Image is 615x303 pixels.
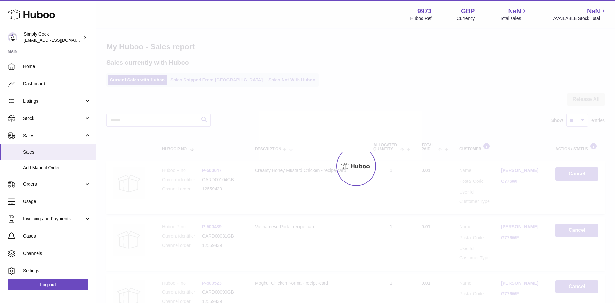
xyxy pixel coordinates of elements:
span: Home [23,63,91,70]
div: Simply Cook [24,31,81,43]
span: Cases [23,233,91,239]
span: Settings [23,268,91,274]
strong: GBP [461,7,475,15]
span: Sales [23,133,84,139]
span: Usage [23,198,91,205]
span: Orders [23,181,84,187]
span: Listings [23,98,84,104]
span: NaN [508,7,521,15]
span: Invoicing and Payments [23,216,84,222]
span: NaN [587,7,600,15]
span: AVAILABLE Stock Total [553,15,607,21]
span: Total sales [500,15,528,21]
span: Stock [23,115,84,122]
a: NaN Total sales [500,7,528,21]
a: Log out [8,279,88,290]
span: [EMAIL_ADDRESS][DOMAIN_NAME] [24,38,94,43]
span: Add Manual Order [23,165,91,171]
strong: 9973 [417,7,432,15]
span: Channels [23,250,91,257]
span: Sales [23,149,91,155]
div: Currency [457,15,475,21]
span: Dashboard [23,81,91,87]
a: NaN AVAILABLE Stock Total [553,7,607,21]
div: Huboo Ref [410,15,432,21]
img: internalAdmin-9973@internal.huboo.com [8,32,17,42]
